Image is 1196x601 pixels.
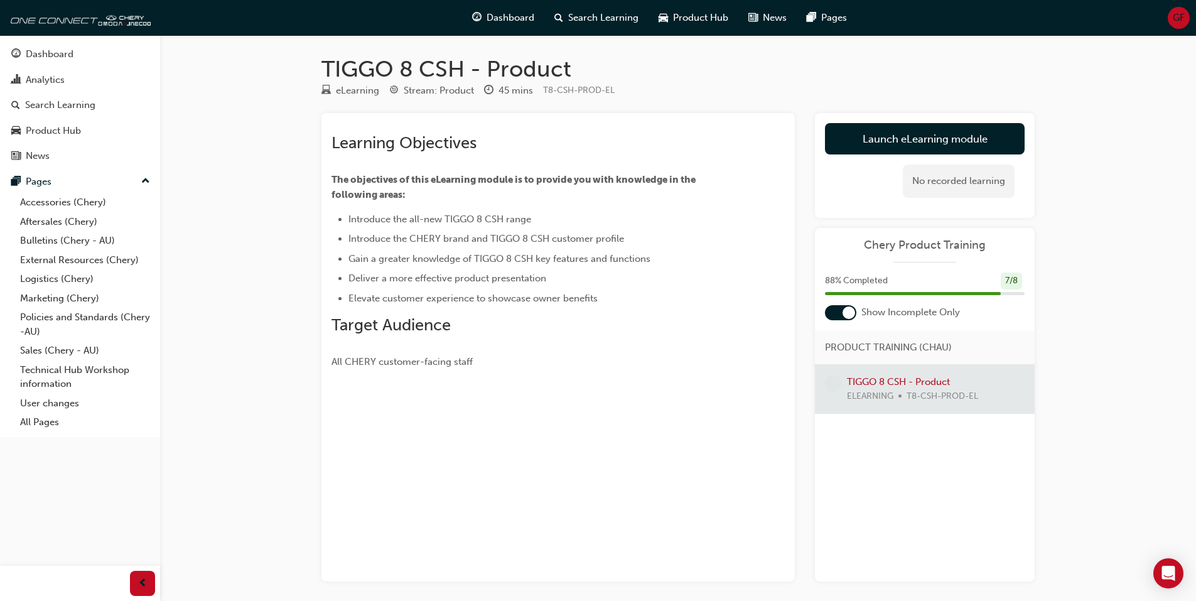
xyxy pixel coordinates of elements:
[15,193,155,212] a: Accessories (Chery)
[26,149,50,163] div: News
[903,165,1015,198] div: No recorded learning
[763,11,787,25] span: News
[748,10,758,26] span: news-icon
[15,269,155,289] a: Logistics (Chery)
[26,73,65,87] div: Analytics
[11,49,21,60] span: guage-icon
[138,576,148,592] span: prev-icon
[5,68,155,92] a: Analytics
[1168,7,1190,29] button: GF
[825,340,952,355] span: PRODUCT TRAINING (CHAU)
[484,83,533,99] div: Duration
[673,11,728,25] span: Product Hub
[825,375,842,392] span: learningRecordVerb_NONE-icon
[649,5,738,31] a: car-iconProduct Hub
[321,83,379,99] div: Type
[26,47,73,62] div: Dashboard
[348,293,598,304] span: Elevate customer experience to showcase owner benefits
[15,360,155,394] a: Technical Hub Workshop information
[568,11,638,25] span: Search Learning
[498,84,533,98] div: 45 mins
[11,126,21,137] span: car-icon
[472,10,482,26] span: guage-icon
[389,83,474,99] div: Stream
[26,124,81,138] div: Product Hub
[348,273,546,284] span: Deliver a more effective product presentation
[5,43,155,66] a: Dashboard
[348,253,650,264] span: Gain a greater knowledge of TIGGO 8 CSH key features and functions
[6,5,151,30] img: oneconnect
[659,10,668,26] span: car-icon
[5,170,155,193] button: Pages
[321,55,1035,83] h1: TIGGO 8 CSH - Product
[141,173,150,190] span: up-icon
[331,133,477,153] span: Learning Objectives
[331,174,698,200] span: The objectives of this eLearning module is to provide you with knowledge in the following areas:
[15,413,155,432] a: All Pages
[25,98,95,112] div: Search Learning
[11,151,21,162] span: news-icon
[11,100,20,111] span: search-icon
[1153,558,1183,588] div: Open Intercom Messenger
[5,40,155,170] button: DashboardAnalyticsSearch LearningProduct HubNews
[331,356,473,367] span: All CHERY customer-facing staff
[15,308,155,341] a: Policies and Standards (Chery -AU)
[797,5,857,31] a: pages-iconPages
[15,341,155,360] a: Sales (Chery - AU)
[11,75,21,86] span: chart-icon
[487,11,534,25] span: Dashboard
[15,231,155,251] a: Bulletins (Chery - AU)
[861,305,960,320] span: Show Incomplete Only
[15,251,155,270] a: External Resources (Chery)
[544,5,649,31] a: search-iconSearch Learning
[5,119,155,143] a: Product Hub
[331,315,451,335] span: Target Audience
[336,84,379,98] div: eLearning
[11,176,21,188] span: pages-icon
[462,5,544,31] a: guage-iconDashboard
[807,10,816,26] span: pages-icon
[389,85,399,97] span: target-icon
[1001,273,1022,290] div: 7 / 8
[15,394,155,413] a: User changes
[5,144,155,168] a: News
[15,212,155,232] a: Aftersales (Chery)
[825,274,888,288] span: 88 % Completed
[348,233,624,244] span: Introduce the CHERY brand and TIGGO 8 CSH customer profile
[321,85,331,97] span: learningResourceType_ELEARNING-icon
[738,5,797,31] a: news-iconNews
[26,175,51,189] div: Pages
[543,85,615,95] span: Learning resource code
[404,84,474,98] div: Stream: Product
[825,123,1025,154] a: Launch eLearning module
[5,94,155,117] a: Search Learning
[825,238,1025,252] a: Chery Product Training
[484,85,493,97] span: clock-icon
[1173,11,1185,25] span: GF
[554,10,563,26] span: search-icon
[15,289,155,308] a: Marketing (Chery)
[348,214,531,225] span: Introduce the all-new TIGGO 8 CSH range
[821,11,847,25] span: Pages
